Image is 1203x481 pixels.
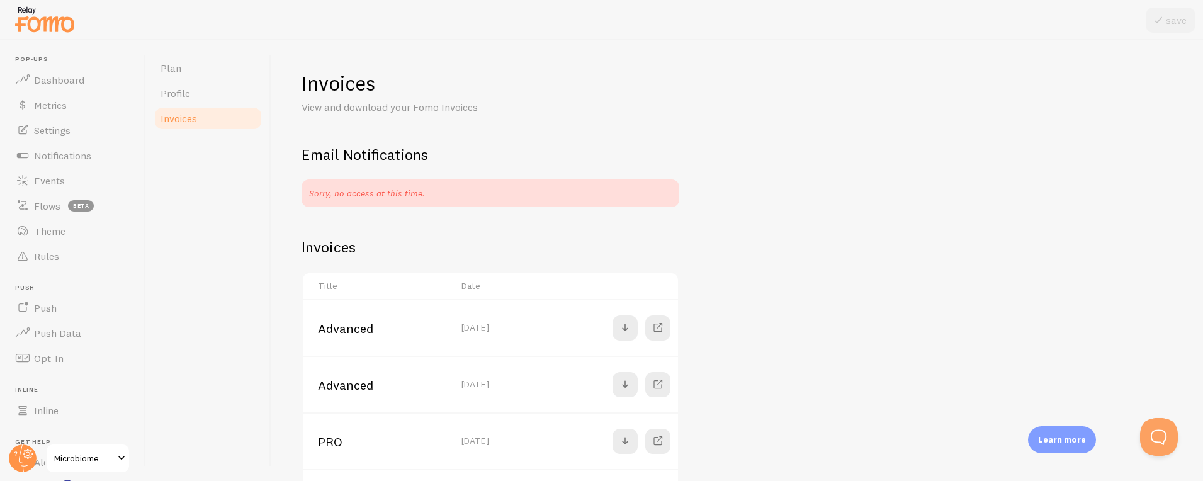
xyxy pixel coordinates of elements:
[454,273,537,300] th: Date
[34,225,65,237] span: Theme
[153,106,263,131] a: Invoices
[34,74,84,86] span: Dashboard
[15,284,137,292] span: Push
[8,346,137,371] a: Opt-In
[454,299,537,356] td: [DATE]
[15,386,137,394] span: Inline
[15,55,137,64] span: Pop-ups
[1038,434,1086,446] p: Learn more
[8,193,137,218] a: Flows beta
[54,451,114,466] span: Microbiome
[34,124,71,137] span: Settings
[1140,418,1178,456] iframe: Help Scout Beacon - Open
[8,118,137,143] a: Settings
[153,55,263,81] a: Plan
[302,145,679,164] h2: Email Notifications
[303,273,454,300] th: Title
[161,87,190,99] span: Profile
[34,149,91,162] span: Notifications
[34,302,57,314] span: Push
[161,112,197,125] span: Invoices
[34,404,59,417] span: Inline
[68,200,94,212] span: beta
[34,250,59,263] span: Rules
[34,99,67,111] span: Metrics
[34,352,64,365] span: Opt-In
[8,67,137,93] a: Dashboard
[303,356,454,412] td: Advanced
[153,81,263,106] a: Profile
[34,200,60,212] span: Flows
[8,320,137,346] a: Push Data
[45,443,130,473] a: Microbiome
[1028,426,1096,453] div: Learn more
[454,412,537,469] td: [DATE]
[34,174,65,187] span: Events
[302,71,1173,96] h1: Invoices
[8,295,137,320] a: Push
[161,62,181,74] span: Plan
[8,168,137,193] a: Events
[303,412,454,469] td: PRO
[15,438,137,446] span: Get Help
[8,398,137,423] a: Inline
[8,244,137,269] a: Rules
[8,218,137,244] a: Theme
[454,356,537,412] td: [DATE]
[34,327,81,339] span: Push Data
[309,187,672,200] p: Sorry, no access at this time.
[303,299,454,356] td: Advanced
[13,3,76,35] img: fomo-relay-logo-orange.svg
[302,100,604,115] p: View and download your Fomo Invoices
[8,143,137,168] a: Notifications
[8,93,137,118] a: Metrics
[302,237,1173,257] h2: Invoices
